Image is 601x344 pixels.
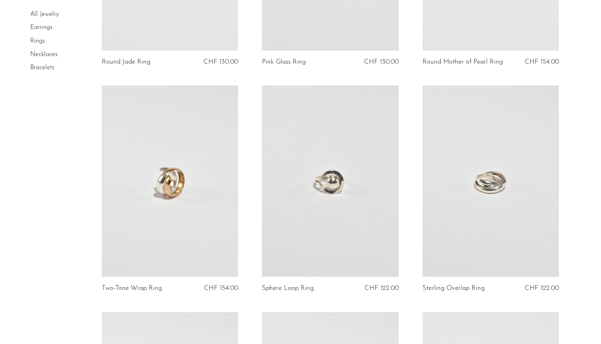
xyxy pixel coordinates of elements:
a: Two-Tone Wrap Ring [102,285,162,292]
span: CHF 154.00 [525,58,559,65]
span: CHF 130.00 [204,58,238,65]
span: CHF 122.00 [364,285,399,292]
a: Round Mother of Pearl Ring [423,58,503,66]
a: Bracelets [30,64,54,71]
span: CHF 122.00 [525,285,559,292]
a: Earrings [30,25,52,31]
a: Rings [30,38,45,44]
a: Round Jade Ring [102,58,150,66]
a: Necklaces [30,51,58,58]
a: Sphere Loop Ring [262,285,314,292]
a: Pink Glass Ring [262,58,306,66]
a: All Jewelry [30,11,59,17]
span: CHF 154.00 [204,285,238,292]
span: CHF 130.00 [364,58,399,65]
a: Sterling Overlap Ring [423,285,485,292]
